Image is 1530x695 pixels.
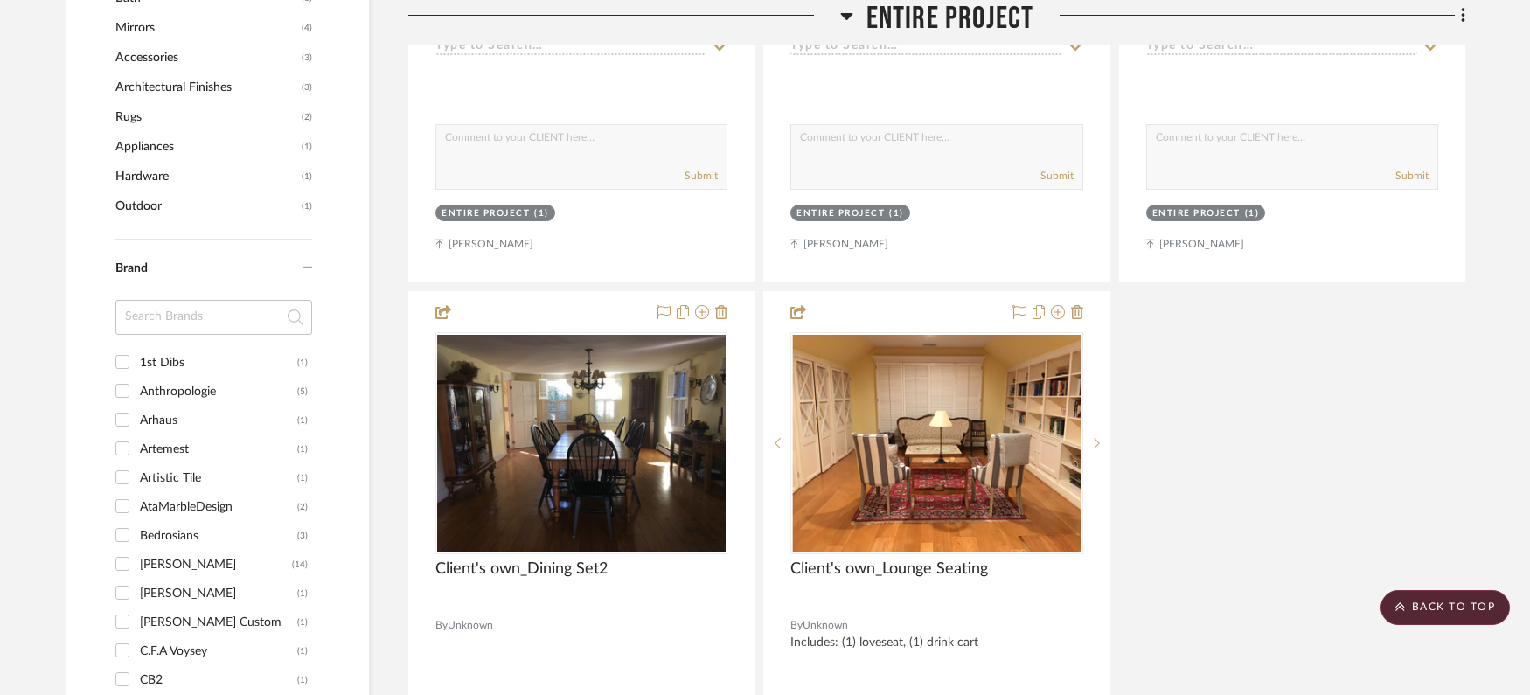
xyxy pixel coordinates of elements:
[302,133,312,161] span: (1)
[140,464,297,492] div: Artistic Tile
[297,464,308,492] div: (1)
[115,102,297,132] span: Rugs
[302,14,312,42] span: (4)
[448,617,493,634] span: Unknown
[140,666,297,694] div: CB2
[297,407,308,434] div: (1)
[435,617,448,634] span: By
[792,335,1081,552] img: Client's own_Lounge Seating
[790,559,988,579] span: Client's own_Lounge Seating
[115,73,297,102] span: Architectural Finishes
[1040,168,1074,184] button: Submit
[115,43,297,73] span: Accessories
[790,39,1061,56] input: Type to Search…
[115,300,312,335] input: Search Brands
[534,207,549,220] div: (1)
[297,637,308,665] div: (1)
[302,44,312,72] span: (3)
[803,617,848,634] span: Unknown
[435,559,608,579] span: Client's own_Dining Set2
[302,192,312,220] span: (1)
[791,333,1081,553] div: 0
[297,666,308,694] div: (1)
[140,493,297,521] div: AtaMarbleDesign
[889,207,904,220] div: (1)
[115,262,148,275] span: Brand
[140,349,297,377] div: 1st Dibs
[140,435,297,463] div: Artemest
[297,580,308,608] div: (1)
[790,617,803,634] span: By
[297,522,308,550] div: (3)
[1380,590,1510,625] scroll-to-top-button: BACK TO TOP
[140,580,297,608] div: [PERSON_NAME]
[140,551,292,579] div: [PERSON_NAME]
[140,522,297,550] div: Bedrosians
[302,103,312,131] span: (2)
[115,191,297,221] span: Outdoor
[1395,168,1429,184] button: Submit
[297,349,308,377] div: (1)
[297,435,308,463] div: (1)
[437,335,726,552] img: Client's own_Dining Set2
[302,73,312,101] span: (3)
[292,551,308,579] div: (14)
[297,493,308,521] div: (2)
[115,13,297,43] span: Mirrors
[302,163,312,191] span: (1)
[1152,207,1241,220] div: Entire Project
[796,207,885,220] div: Entire Project
[435,39,706,56] input: Type to Search…
[140,407,297,434] div: Arhaus
[297,608,308,636] div: (1)
[140,637,297,665] div: C.F.A Voysey
[1245,207,1260,220] div: (1)
[297,378,308,406] div: (5)
[140,608,297,636] div: [PERSON_NAME] Custom
[115,132,297,162] span: Appliances
[115,162,297,191] span: Hardware
[140,378,297,406] div: Anthropologie
[685,168,718,184] button: Submit
[1146,39,1417,56] input: Type to Search…
[442,207,530,220] div: Entire Project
